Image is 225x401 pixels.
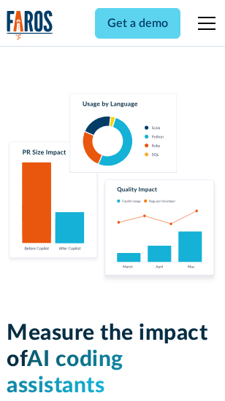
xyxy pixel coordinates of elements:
div: menu [189,6,218,41]
a: home [7,10,53,40]
img: Logo of the analytics and reporting company Faros. [7,10,53,40]
a: Get a demo [95,8,180,39]
h1: Measure the impact of [7,320,218,399]
img: Charts tracking GitHub Copilot's usage and impact on velocity and quality [7,93,218,285]
span: AI coding assistants [7,349,123,397]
